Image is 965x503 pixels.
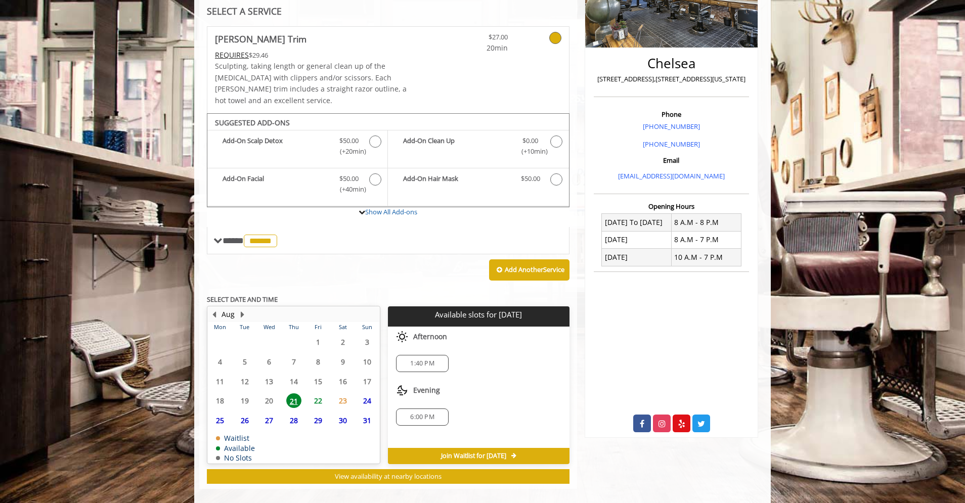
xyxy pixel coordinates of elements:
[396,331,408,343] img: afternoon slots
[360,393,375,408] span: 24
[396,384,408,396] img: evening slots
[643,140,700,149] a: [PHONE_NUMBER]
[261,413,277,428] span: 27
[216,444,255,452] td: Available
[410,359,434,368] span: 1:40 PM
[311,413,326,428] span: 29
[210,309,218,320] button: Previous Month
[330,410,355,430] td: Select day30
[594,203,749,210] h3: Opening Hours
[215,118,290,127] b: SUGGESTED ADD-ONS
[335,393,350,408] span: 23
[237,413,252,428] span: 26
[281,322,305,332] th: Thu
[212,135,382,159] label: Add-On Scalp Detox
[441,452,506,460] span: Join Waitlist for [DATE]
[602,214,672,231] td: [DATE] To [DATE]
[222,309,235,320] button: Aug
[208,322,232,332] th: Mon
[286,393,301,408] span: 21
[602,249,672,266] td: [DATE]
[596,74,747,84] p: [STREET_ADDRESS],[STREET_ADDRESS][US_STATE]
[355,410,380,430] td: Select day31
[257,322,281,332] th: Wed
[215,50,418,61] div: $29.46
[365,207,417,216] a: Show All Add-ons
[360,413,375,428] span: 31
[281,410,305,430] td: Select day28
[238,309,246,320] button: Next Month
[489,259,569,281] button: Add AnotherService
[286,413,301,428] span: 28
[208,410,232,430] td: Select day25
[306,391,330,411] td: Select day22
[403,173,510,186] b: Add-On Hair Mask
[306,322,330,332] th: Fri
[505,265,564,274] b: Add Another Service
[396,408,448,426] div: 6:00 PM
[403,135,510,157] b: Add-On Clean Up
[207,469,569,484] button: View availability at nearby locations
[232,322,256,332] th: Tue
[334,146,364,157] span: (+20min )
[232,410,256,430] td: Select day26
[448,27,508,54] a: $27.00
[671,214,741,231] td: 8 A.M - 8 P.M
[393,173,563,188] label: Add-On Hair Mask
[596,157,747,164] h3: Email
[618,171,725,180] a: [EMAIL_ADDRESS][DOMAIN_NAME]
[207,295,278,304] b: SELECT DATE AND TIME
[392,310,565,319] p: Available slots for [DATE]
[671,249,741,266] td: 10 A.M - 7 P.M
[410,413,434,421] span: 6:00 PM
[522,135,538,146] span: $0.00
[339,173,359,184] span: $50.00
[334,184,364,195] span: (+40min )
[335,472,442,481] span: View availability at nearby locations
[216,454,255,462] td: No Slots
[306,410,330,430] td: Select day29
[596,111,747,118] h3: Phone
[216,434,255,442] td: Waitlist
[215,61,418,106] p: Sculpting, taking length or general clean up of the [MEDICAL_DATA] with clippers and/or scissors....
[223,135,329,157] b: Add-On Scalp Detox
[223,173,329,195] b: Add-On Facial
[396,355,448,372] div: 1:40 PM
[212,173,382,197] label: Add-On Facial
[355,322,380,332] th: Sun
[393,135,563,159] label: Add-On Clean Up
[596,56,747,71] h2: Chelsea
[257,410,281,430] td: Select day27
[215,32,306,46] b: [PERSON_NAME] Trim
[281,391,305,411] td: Select day21
[207,7,569,16] div: SELECT A SERVICE
[671,231,741,248] td: 8 A.M - 7 P.M
[413,386,440,394] span: Evening
[355,391,380,411] td: Select day24
[339,135,359,146] span: $50.00
[448,42,508,54] span: 20min
[330,391,355,411] td: Select day23
[311,393,326,408] span: 22
[207,113,569,207] div: Beard Trim Add-onS
[515,146,545,157] span: (+10min )
[602,231,672,248] td: [DATE]
[521,173,540,184] span: $50.00
[215,50,249,60] span: This service needs some Advance to be paid before we block your appointment
[212,413,228,428] span: 25
[330,322,355,332] th: Sat
[413,333,447,341] span: Afternoon
[643,122,700,131] a: [PHONE_NUMBER]
[335,413,350,428] span: 30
